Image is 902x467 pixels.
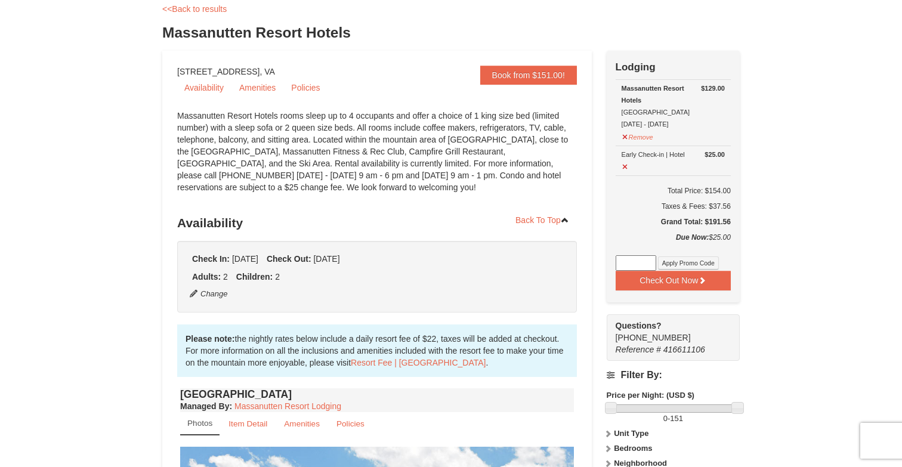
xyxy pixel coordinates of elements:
[284,419,320,428] small: Amenities
[607,370,740,381] h4: Filter By:
[616,146,731,175] td: Early Check-in | Hotel
[676,233,709,242] strong: Due Now:
[622,85,684,104] strong: Massanutten Resort Hotels
[622,128,654,143] button: Remove
[616,200,731,212] div: Taxes & Fees: $37.56
[177,211,577,235] h3: Availability
[329,412,372,435] a: Policies
[177,324,577,377] div: the nightly rates below include a daily resort fee of $22, taxes will be added at checkout. For m...
[275,272,280,282] span: 2
[284,79,327,97] a: Policies
[177,79,231,97] a: Availability
[351,358,486,367] a: Resort Fee | [GEOGRAPHIC_DATA]
[313,254,339,264] span: [DATE]
[336,419,364,428] small: Policies
[192,254,230,264] strong: Check In:
[267,254,311,264] strong: Check Out:
[701,82,725,94] strong: $129.00
[236,272,273,282] strong: Children:
[232,254,258,264] span: [DATE]
[616,271,731,290] button: Check Out Now
[221,412,275,435] a: Item Detail
[614,444,652,453] strong: Bedrooms
[223,272,228,282] span: 2
[276,412,328,435] a: Amenities
[622,82,725,130] div: [GEOGRAPHIC_DATA] [DATE] - [DATE]
[663,414,668,423] span: 0
[663,345,705,354] span: 416611106
[180,401,232,411] strong: :
[162,4,227,14] a: <<Back to results
[607,391,694,400] strong: Price per Night: (USD $)
[234,401,341,411] a: Massanutten Resort Lodging
[705,149,725,160] strong: $25.00
[180,401,229,411] span: Managed By
[508,211,577,229] a: Back To Top
[616,321,662,330] strong: Questions?
[616,216,731,228] h5: Grand Total: $191.56
[614,429,648,438] strong: Unit Type
[186,334,234,344] strong: Please note:
[607,413,740,425] label: -
[180,388,574,400] h4: [GEOGRAPHIC_DATA]
[616,61,656,73] strong: Lodging
[616,320,718,342] span: [PHONE_NUMBER]
[670,414,683,423] span: 151
[187,419,212,428] small: Photos
[189,287,228,301] button: Change
[658,256,719,270] button: Apply Promo Code
[616,185,731,197] h6: Total Price: $154.00
[616,345,661,354] span: Reference #
[162,21,740,45] h3: Massanutten Resort Hotels
[192,272,221,282] strong: Adults:
[180,412,220,435] a: Photos
[616,231,731,255] div: $25.00
[232,79,283,97] a: Amenities
[480,66,577,85] a: Book from $151.00!
[228,419,267,428] small: Item Detail
[177,110,577,205] div: Massanutten Resort Hotels rooms sleep up to 4 occupants and offer a choice of 1 king size bed (li...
